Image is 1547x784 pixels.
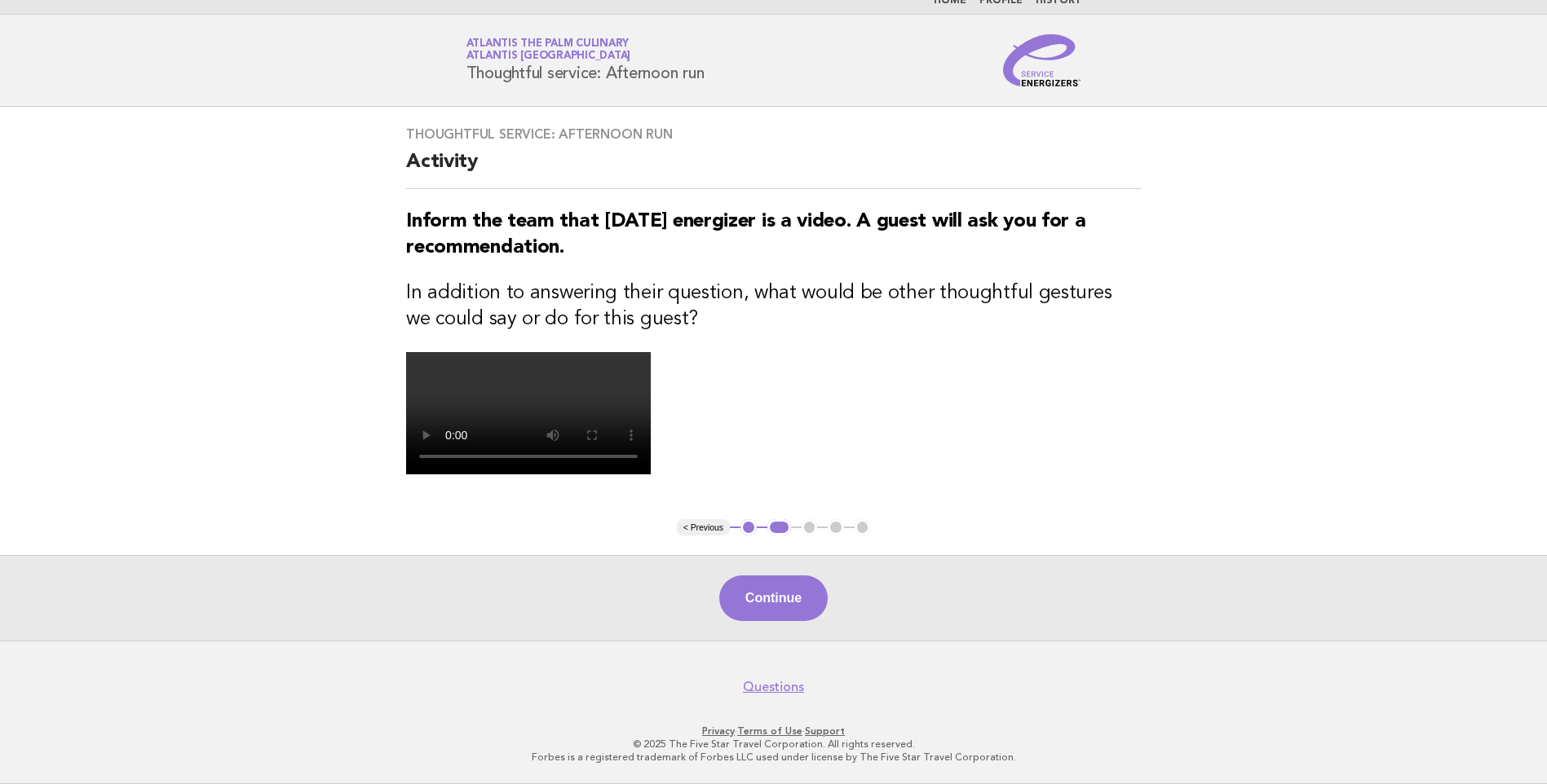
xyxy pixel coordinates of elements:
button: 2 [767,519,791,535]
button: 1 [740,519,757,535]
button: < Previous [677,519,730,535]
h1: Thoughtful service: Afternoon run [466,39,705,81]
p: · · [275,725,1273,738]
h3: In addition to answering their question, what would be other thoughtful gestures we could say or ... [406,280,1141,333]
a: Questions [743,679,804,695]
p: © 2025 The Five Star Travel Corporation. All rights reserved. [275,738,1273,751]
span: Atlantis [GEOGRAPHIC_DATA] [466,51,631,62]
a: Privacy [702,725,735,737]
strong: Inform the team that [DATE] energizer is a video. A guest will ask you for a recommendation. [406,212,1085,258]
a: Atlantis The Palm CulinaryAtlantis [GEOGRAPHIC_DATA] [466,38,631,61]
button: Continue [719,575,828,621]
h2: Activity [406,149,1141,189]
p: Forbes is a registered trademark of Forbes LLC used under license by The Five Star Travel Corpora... [275,751,1273,764]
img: Service Energizers [1003,34,1081,86]
h3: Thoughtful service: Afternoon run [406,126,1141,143]
a: Terms of Use [737,725,802,737]
a: Support [805,725,845,737]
